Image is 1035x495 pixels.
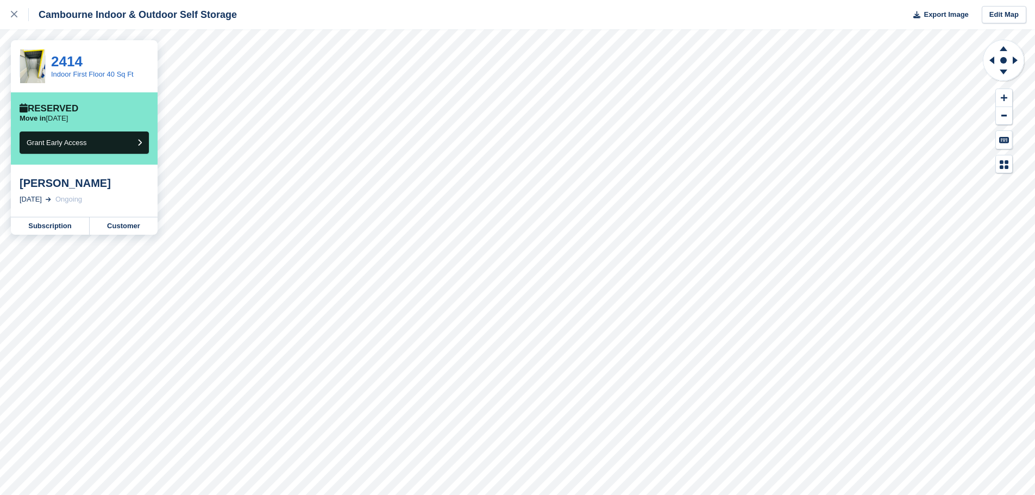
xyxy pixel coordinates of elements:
[20,194,42,205] div: [DATE]
[27,139,87,147] span: Grant Early Access
[29,8,237,21] div: Cambourne Indoor & Outdoor Self Storage
[46,197,51,202] img: arrow-right-light-icn-cde0832a797a2874e46488d9cf13f60e5c3a73dbe684e267c42b8395dfbc2abf.svg
[55,194,82,205] div: Ongoing
[996,155,1012,173] button: Map Legend
[20,177,149,190] div: [PERSON_NAME]
[20,131,149,154] button: Grant Early Access
[51,53,83,70] a: 2414
[996,89,1012,107] button: Zoom In
[90,217,158,235] a: Customer
[907,6,969,24] button: Export Image
[924,9,968,20] span: Export Image
[11,217,90,235] a: Subscription
[996,107,1012,125] button: Zoom Out
[20,103,78,114] div: Reserved
[20,114,68,123] p: [DATE]
[51,70,134,78] a: Indoor First Floor 40 Sq Ft
[996,131,1012,149] button: Keyboard Shortcuts
[982,6,1026,24] a: Edit Map
[20,49,45,83] img: 30sqft.jpg
[20,114,46,122] span: Move in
